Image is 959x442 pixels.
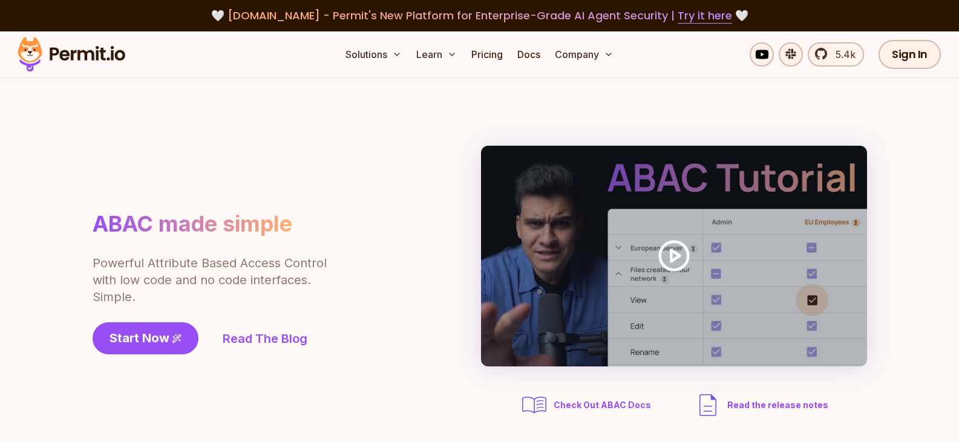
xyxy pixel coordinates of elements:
[520,391,655,420] a: Check Out ABAC Docs
[828,47,856,62] span: 5.4k
[550,42,618,67] button: Company
[93,210,292,238] h1: ABAC made simple
[554,399,651,411] span: Check Out ABAC Docs
[93,255,329,305] p: Powerful Attribute Based Access Control with low code and no code interfaces. Simple.
[727,399,828,411] span: Read the release notes
[879,40,941,69] a: Sign In
[227,8,732,23] span: [DOMAIN_NAME] - Permit's New Platform for Enterprise-Grade AI Agent Security |
[693,391,722,420] img: description
[808,42,864,67] a: 5.4k
[341,42,407,67] button: Solutions
[110,330,169,346] span: Start Now
[466,42,508,67] a: Pricing
[678,8,732,24] a: Try it here
[520,391,549,420] img: abac docs
[411,42,462,67] button: Learn
[512,42,545,67] a: Docs
[12,34,131,75] img: Permit logo
[29,7,930,24] div: 🤍 🤍
[693,391,828,420] a: Read the release notes
[93,322,198,354] a: Start Now
[223,330,307,347] a: Read The Blog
